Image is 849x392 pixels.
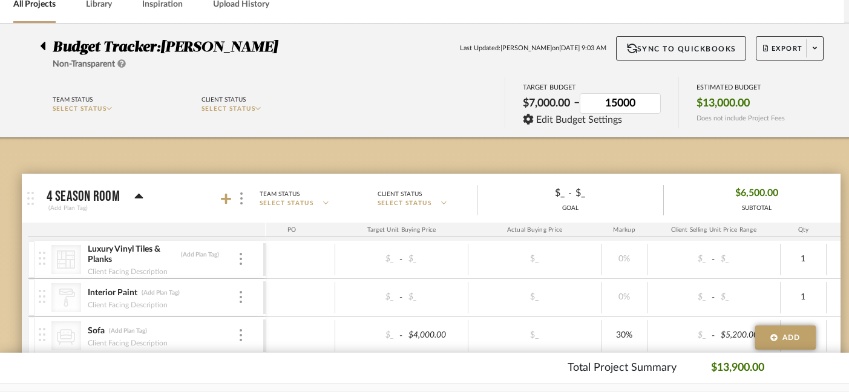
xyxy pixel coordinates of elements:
div: $_ [651,289,710,306]
span: Non-Transparent [53,60,115,68]
p: 4 Season Room [47,189,120,204]
div: Luxury Vinyl Tiles & Planks [87,244,177,266]
span: - [710,330,717,342]
div: 30% [605,327,643,344]
img: vertical-grip.svg [39,328,45,341]
span: $13,000.00 [697,97,750,110]
div: Team Status [260,189,300,200]
div: GOAL [477,204,663,213]
img: 3dots-v.svg [240,253,242,265]
div: PO [249,223,335,237]
span: – [574,96,580,114]
div: 0% [605,250,643,268]
span: - [710,292,717,304]
div: $_ [405,250,464,268]
img: 3dots-v.svg [240,329,242,341]
div: (Add Plan Tag) [141,289,180,297]
span: SELECT STATUS [378,199,432,208]
button: Sync to QuickBooks [616,36,746,60]
div: Client Status [378,189,422,200]
div: Client Facing Description [87,337,168,349]
div: $_ [651,327,710,344]
span: SELECT STATUS [202,106,256,112]
div: $4,000.00 [405,327,464,344]
div: Client Status [202,94,246,105]
img: 3dots-v.svg [240,291,242,303]
div: Interior Paint [87,287,138,299]
div: Client Selling Unit Price Range [647,223,781,237]
img: vertical-grip.svg [39,252,45,265]
div: $_ [501,327,568,344]
img: 3dots-v.svg [240,192,243,204]
div: Actual Buying Price [468,223,602,237]
span: - [398,253,405,266]
div: $_ [717,289,776,306]
span: on [552,44,559,54]
div: (Add Plan Tag) [108,327,148,335]
img: vertical-grip.svg [39,290,45,303]
span: Budget Tracker: [53,40,160,54]
div: $5,200.00 [717,327,776,344]
div: $7,000.00 [519,93,574,114]
div: Client Facing Description [87,266,168,278]
div: (Add Plan Tag) [180,250,220,259]
div: $_ [651,250,710,268]
span: Export [763,44,803,62]
div: 0% [605,289,643,306]
span: [PERSON_NAME] [500,44,552,54]
div: $_ [487,184,568,203]
mat-expansion-panel-header: 4 Season Room(Add Plan Tag)Team StatusSELECT STATUSClient StatusSELECT STATUS$_-$_GOAL$6,500.00SU... [22,174,841,223]
span: SELECT STATUS [260,199,314,208]
div: SUBTOTAL [735,204,778,213]
div: $_ [339,250,398,268]
div: $_ [501,250,568,268]
div: $_ [405,289,464,306]
span: - [398,330,405,342]
div: (Add Plan Tag) [47,203,90,214]
span: $6,500.00 [735,184,778,203]
span: - [398,292,405,304]
div: $_ [717,250,776,268]
div: ESTIMATED BUDGET [697,83,785,91]
img: grip.svg [27,192,34,205]
span: [DATE] 9:03 AM [559,44,606,54]
button: Export [756,36,824,60]
span: Add [782,332,801,343]
div: Team Status [53,94,93,105]
div: $_ [501,289,568,306]
div: Client Facing Description [87,299,168,311]
div: $_ [339,327,398,344]
span: [PERSON_NAME] [160,40,277,54]
div: TARGET BUDGET [523,83,661,91]
div: Markup [602,223,647,237]
span: Edit Budget Settings [536,114,622,125]
p: $13,900.00 [711,360,764,376]
span: Does not include Project Fees [697,114,785,122]
p: Total Project Summary [568,360,677,376]
div: Qty [781,223,827,237]
div: $_ [339,289,398,306]
button: Add [755,325,816,350]
span: SELECT STATUS [53,106,107,112]
span: - [710,253,717,266]
span: Last Updated: [460,44,500,54]
div: 1 [784,289,822,306]
div: Sofa [87,325,105,337]
div: Target Unit Buying Price [335,223,468,237]
div: 1 [784,250,822,268]
div: $_ [572,184,653,203]
span: - [568,186,572,201]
